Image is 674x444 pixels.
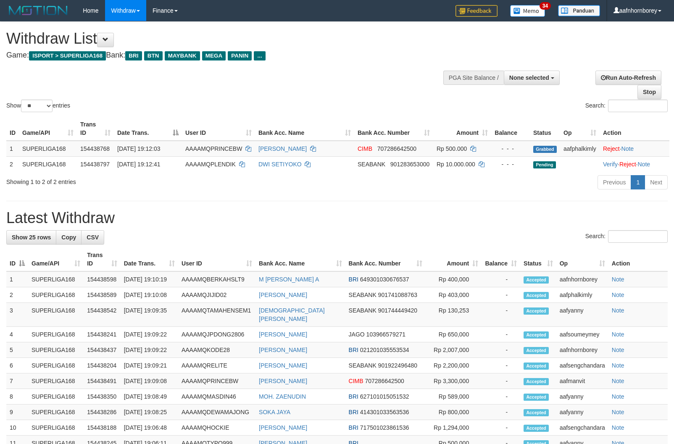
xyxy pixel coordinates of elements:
[585,230,668,243] label: Search:
[377,145,416,152] span: Copy 707286642500 to clipboard
[556,358,608,373] td: aafsengchandara
[349,378,363,384] span: CIMB
[349,331,365,338] span: JAGO
[433,117,491,141] th: Amount: activate to sort column ascending
[595,71,661,85] a: Run Auto-Refresh
[121,358,178,373] td: [DATE] 19:09:21
[56,230,82,244] a: Copy
[612,362,624,369] a: Note
[426,287,482,303] td: Rp 403,000
[612,307,624,314] a: Note
[19,141,77,157] td: SUPERLIGA168
[530,117,560,141] th: Status
[631,175,645,189] a: 1
[482,373,520,389] td: -
[556,342,608,358] td: aafnhornborey
[437,145,467,152] span: Rp 500.000
[6,30,441,47] h1: Withdraw List
[491,117,530,141] th: Balance
[524,409,549,416] span: Accepted
[556,247,608,271] th: Op: activate to sort column ascending
[28,303,84,327] td: SUPERLIGA168
[556,303,608,327] td: aafyanny
[349,307,376,314] span: SEABANK
[28,420,84,436] td: SUPERLIGA168
[19,156,77,172] td: SUPERLIGA168
[426,420,482,436] td: Rp 1,294,000
[6,210,668,226] h1: Latest Withdraw
[378,307,417,314] span: Copy 901744449420 to clipboard
[510,5,545,17] img: Button%20Memo.svg
[121,247,178,271] th: Date Trans.: activate to sort column ascending
[603,161,618,168] a: Verify
[6,4,70,17] img: MOTION_logo.png
[84,389,121,405] td: 154438350
[259,424,307,431] a: [PERSON_NAME]
[121,287,178,303] td: [DATE] 19:10:08
[6,174,274,186] div: Showing 1 to 2 of 2 entries
[6,358,28,373] td: 6
[482,327,520,342] td: -
[495,144,527,153] div: - - -
[556,405,608,420] td: aafyanny
[28,247,84,271] th: Game/API: activate to sort column ascending
[637,161,650,168] a: Note
[29,51,106,60] span: ISPORT > SUPERLIGA168
[637,85,661,99] a: Stop
[178,303,255,327] td: AAAAMQTAMAHENSEM1
[259,347,307,353] a: [PERSON_NAME]
[259,393,306,400] a: MOH. ZAENUDIN
[6,271,28,287] td: 1
[426,389,482,405] td: Rp 589,000
[121,271,178,287] td: [DATE] 19:10:19
[6,342,28,358] td: 5
[533,161,556,168] span: Pending
[121,420,178,436] td: [DATE] 19:06:48
[84,405,121,420] td: 154438286
[482,342,520,358] td: -
[185,161,236,168] span: AAAAMQPLENDIK
[349,292,376,298] span: SEABANK
[608,230,668,243] input: Search:
[603,145,620,152] a: Reject
[178,405,255,420] td: AAAAMQDEWAMAJONG
[117,145,160,152] span: [DATE] 19:12:03
[556,327,608,342] td: aafsoumeymey
[6,303,28,327] td: 3
[178,389,255,405] td: AAAAMQMASDIN46
[612,424,624,431] a: Note
[390,161,429,168] span: Copy 901283653000 to clipboard
[6,117,19,141] th: ID
[378,292,417,298] span: Copy 901741088763 to clipboard
[524,307,549,315] span: Accepted
[524,276,549,284] span: Accepted
[520,247,556,271] th: Status: activate to sort column ascending
[426,405,482,420] td: Rp 800,000
[178,271,255,287] td: AAAAMQBERKAHSLT9
[6,100,70,112] label: Show entries
[612,378,624,384] a: Note
[178,327,255,342] td: AAAAMQJPDONG2806
[87,234,99,241] span: CSV
[28,342,84,358] td: SUPERLIGA168
[426,342,482,358] td: Rp 2,007,000
[165,51,200,60] span: MAYBANK
[349,362,376,369] span: SEABANK
[455,5,498,17] img: Feedback.jpg
[6,389,28,405] td: 8
[28,405,84,420] td: SUPERLIGA168
[612,409,624,415] a: Note
[533,146,557,153] span: Grabbed
[77,117,114,141] th: Trans ID: activate to sort column ascending
[360,347,409,353] span: Copy 021201035553534 to clipboard
[365,378,404,384] span: Copy 707286642500 to clipboard
[608,100,668,112] input: Search:
[6,405,28,420] td: 9
[349,276,358,283] span: BRI
[117,161,160,168] span: [DATE] 19:12:41
[259,409,290,415] a: SOKA JAYA
[619,161,636,168] a: Reject
[524,394,549,401] span: Accepted
[426,247,482,271] th: Amount: activate to sort column ascending
[426,358,482,373] td: Rp 2,200,000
